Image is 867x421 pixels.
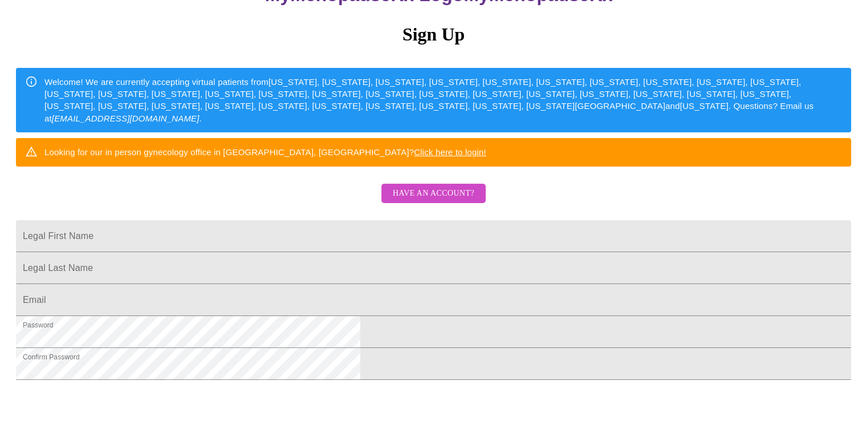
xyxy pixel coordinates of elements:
h3: Sign Up [16,24,851,45]
button: Have an account? [381,184,486,204]
a: Click here to login! [414,147,486,157]
span: Have an account? [393,187,474,201]
div: Welcome! We are currently accepting virtual patients from [US_STATE], [US_STATE], [US_STATE], [US... [44,71,842,129]
div: Looking for our in person gynecology office in [GEOGRAPHIC_DATA], [GEOGRAPHIC_DATA]? [44,141,486,163]
a: Have an account? [378,196,489,206]
em: [EMAIL_ADDRESS][DOMAIN_NAME] [52,114,200,123]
